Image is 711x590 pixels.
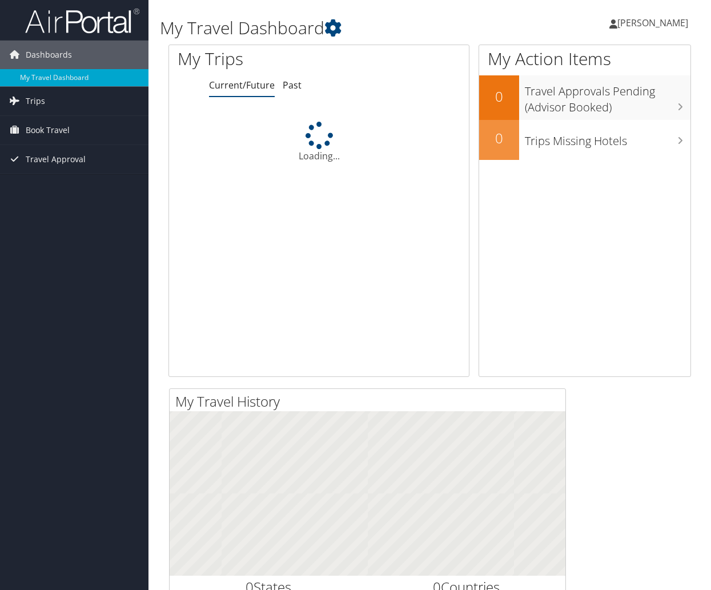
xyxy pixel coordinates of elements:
[283,79,302,91] a: Past
[479,47,691,71] h1: My Action Items
[479,129,519,148] h2: 0
[26,116,70,145] span: Book Travel
[479,87,519,106] h2: 0
[25,7,139,34] img: airportal-logo.png
[175,392,565,411] h2: My Travel History
[178,47,336,71] h1: My Trips
[160,16,520,40] h1: My Travel Dashboard
[479,120,691,160] a: 0Trips Missing Hotels
[26,145,86,174] span: Travel Approval
[609,6,700,40] a: [PERSON_NAME]
[525,127,691,149] h3: Trips Missing Hotels
[26,41,72,69] span: Dashboards
[479,75,691,119] a: 0Travel Approvals Pending (Advisor Booked)
[525,78,691,115] h3: Travel Approvals Pending (Advisor Booked)
[617,17,688,29] span: [PERSON_NAME]
[209,79,275,91] a: Current/Future
[169,122,469,163] div: Loading...
[26,87,45,115] span: Trips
